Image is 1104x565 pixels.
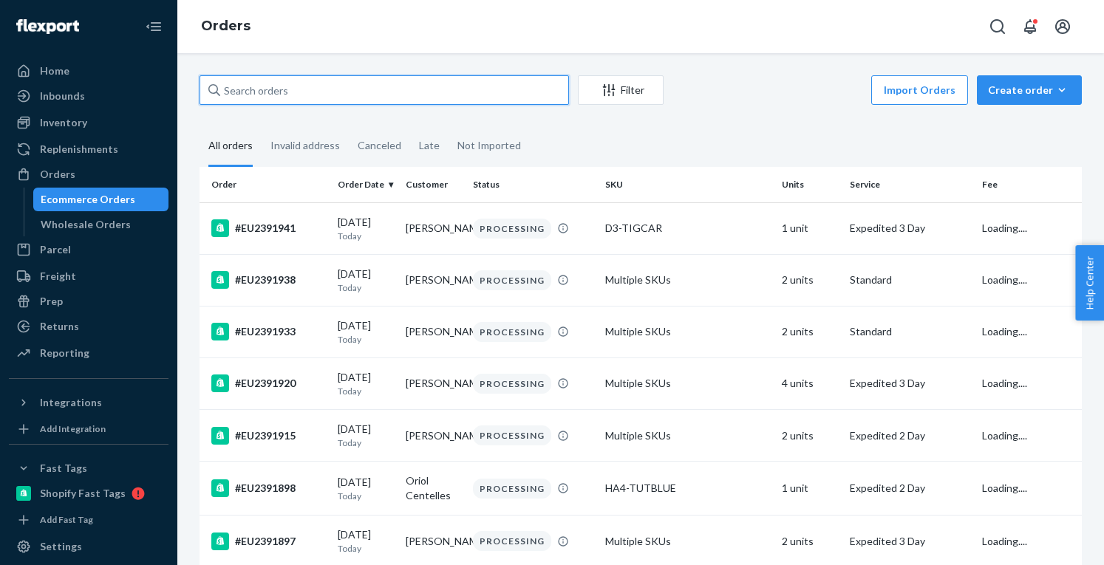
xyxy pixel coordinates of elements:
[40,513,93,526] div: Add Fast Tag
[40,319,79,334] div: Returns
[211,271,326,289] div: #EU2391938
[338,267,394,294] div: [DATE]
[400,202,468,254] td: [PERSON_NAME]
[578,75,664,105] button: Filter
[9,238,168,261] a: Parcel
[200,167,332,202] th: Order
[40,269,76,284] div: Freight
[9,59,168,83] a: Home
[400,462,468,516] td: Oriol Centelles
[1048,12,1077,41] button: Open account menu
[599,410,776,462] td: Multiple SKUs
[338,490,394,502] p: Today
[983,12,1012,41] button: Open Search Box
[850,481,970,496] p: Expedited 2 Day
[338,436,394,449] p: Today
[338,333,394,346] p: Today
[605,221,770,236] div: D3-TIGCAR
[40,115,87,130] div: Inventory
[473,531,551,551] div: PROCESSING
[776,202,844,254] td: 1 unit
[211,374,326,392] div: #EU2391920
[473,479,551,499] div: PROCESSING
[40,461,87,476] div: Fast Tags
[338,475,394,502] div: [DATE]
[599,167,776,202] th: SKU
[976,357,1082,409] td: Loading....
[200,75,569,105] input: Search orders
[850,376,970,391] p: Expedited 3 Day
[871,75,968,105] button: Import Orders
[9,456,168,480] button: Fast Tags
[850,534,970,549] p: Expedited 3 Day
[457,126,521,165] div: Not Imported
[40,486,126,501] div: Shopify Fast Tags
[473,219,551,239] div: PROCESSING
[850,428,970,443] p: Expedited 2 Day
[977,75,1082,105] button: Create order
[976,254,1082,306] td: Loading....
[599,306,776,357] td: Multiple SKUs
[40,395,102,410] div: Integrations
[844,167,976,202] th: Service
[988,83,1071,97] div: Create order
[976,306,1082,357] td: Loading....
[338,370,394,397] div: [DATE]
[270,126,340,165] div: Invalid address
[139,12,168,41] button: Close Navigation
[40,242,71,257] div: Parcel
[332,167,400,202] th: Order Date
[776,357,844,409] td: 4 units
[400,254,468,306] td: [PERSON_NAME]
[605,481,770,496] div: HA4-TUTBLUE
[9,111,168,134] a: Inventory
[338,215,394,242] div: [DATE]
[776,306,844,357] td: 2 units
[473,374,551,394] div: PROCESSING
[400,410,468,462] td: [PERSON_NAME]
[976,410,1082,462] td: Loading....
[976,462,1082,516] td: Loading....
[358,126,401,165] div: Canceled
[9,137,168,161] a: Replenishments
[211,323,326,340] div: #EU2391933
[338,542,394,555] p: Today
[40,294,63,309] div: Prep
[9,391,168,414] button: Integrations
[9,162,168,186] a: Orders
[338,422,394,449] div: [DATE]
[400,306,468,357] td: [PERSON_NAME]
[40,167,75,182] div: Orders
[1075,245,1104,321] button: Help Center
[40,89,85,103] div: Inbounds
[9,535,168,558] a: Settings
[189,5,262,48] ol: breadcrumbs
[338,281,394,294] p: Today
[9,84,168,108] a: Inbounds
[599,357,776,409] td: Multiple SKUs
[473,270,551,290] div: PROCESSING
[40,142,118,157] div: Replenishments
[16,19,79,34] img: Flexport logo
[201,18,251,34] a: Orders
[473,322,551,342] div: PROCESSING
[776,462,844,516] td: 1 unit
[211,219,326,237] div: #EU2391941
[41,217,131,232] div: Wholesale Orders
[338,318,394,346] div: [DATE]
[211,427,326,445] div: #EU2391915
[850,273,970,287] p: Standard
[976,202,1082,254] td: Loading....
[40,64,69,78] div: Home
[776,254,844,306] td: 2 units
[579,83,663,97] div: Filter
[40,539,82,554] div: Settings
[419,126,440,165] div: Late
[208,126,253,167] div: All orders
[1015,12,1045,41] button: Open notifications
[599,254,776,306] td: Multiple SKUs
[40,422,106,435] div: Add Integration
[467,167,599,202] th: Status
[41,192,135,207] div: Ecommerce Orders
